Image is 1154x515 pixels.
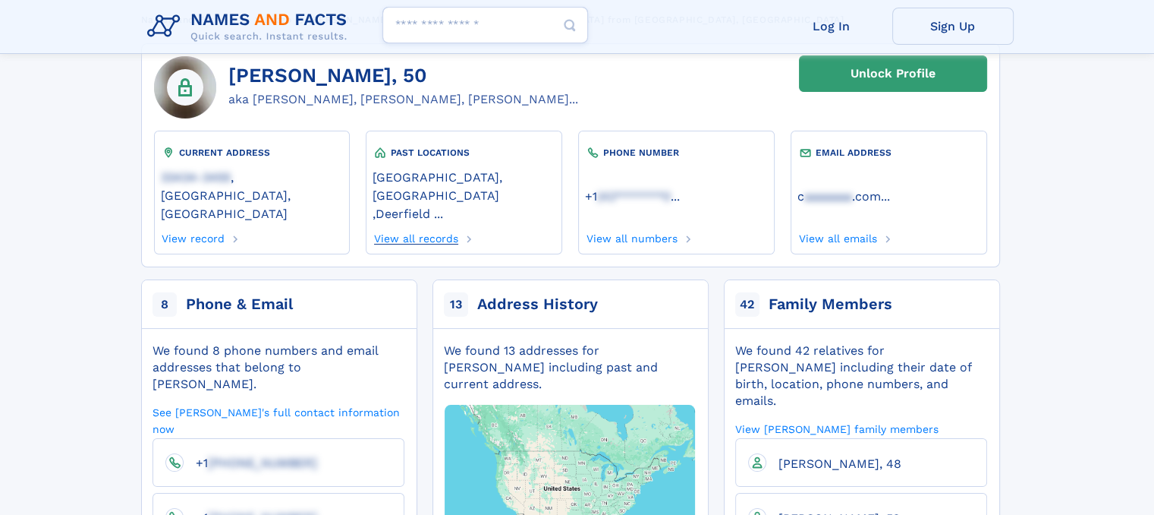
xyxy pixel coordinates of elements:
[444,292,468,317] span: 13
[161,228,225,245] a: View record
[228,65,578,87] h1: [PERSON_NAME], 50
[141,6,360,47] img: Logo Names and Facts
[161,145,343,160] div: CURRENT ADDRESS
[735,343,987,409] div: We found 42 relatives for [PERSON_NAME] including their date of birth, location, phone numbers, a...
[477,294,598,315] div: Address History
[382,7,588,43] input: search input
[735,422,939,436] a: View [PERSON_NAME] family members
[552,7,588,44] button: Search Button
[797,228,877,245] a: View all emails
[373,145,555,160] div: PAST LOCATIONS
[766,456,901,470] a: [PERSON_NAME], 48
[161,170,231,185] span: 33434-3455
[228,90,578,109] div: aka [PERSON_NAME], [PERSON_NAME], [PERSON_NAME]...
[585,189,767,204] a: ...
[153,292,177,317] span: 8
[153,405,404,436] a: See [PERSON_NAME]'s full contact information now
[153,343,404,393] div: We found 8 phone numbers and email addresses that belong to [PERSON_NAME].
[804,189,852,204] span: aaaaaaa
[771,8,892,45] a: Log In
[373,160,555,228] div: ,
[585,145,767,160] div: PHONE NUMBER
[585,228,678,245] a: View all numbers
[444,343,696,393] div: We found 13 addresses for [PERSON_NAME] including past and current address.
[851,56,935,91] div: Unlock Profile
[797,145,979,160] div: EMAIL ADDRESS
[161,169,343,221] a: 33434-3455, [GEOGRAPHIC_DATA], [GEOGRAPHIC_DATA]
[892,8,1014,45] a: Sign Up
[208,456,317,470] span: [PHONE_NUMBER]
[735,292,759,317] span: 42
[373,169,555,203] a: [GEOGRAPHIC_DATA], [GEOGRAPHIC_DATA]
[797,189,979,204] a: ...
[799,55,987,92] a: Unlock Profile
[184,455,317,469] a: +1[PHONE_NUMBER]
[186,294,293,315] div: Phone & Email
[373,228,458,245] a: View all records
[778,457,901,471] span: [PERSON_NAME], 48
[797,188,881,204] a: caaaaaaa.com
[376,205,443,221] a: Deerfield ...
[769,294,892,315] div: Family Members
